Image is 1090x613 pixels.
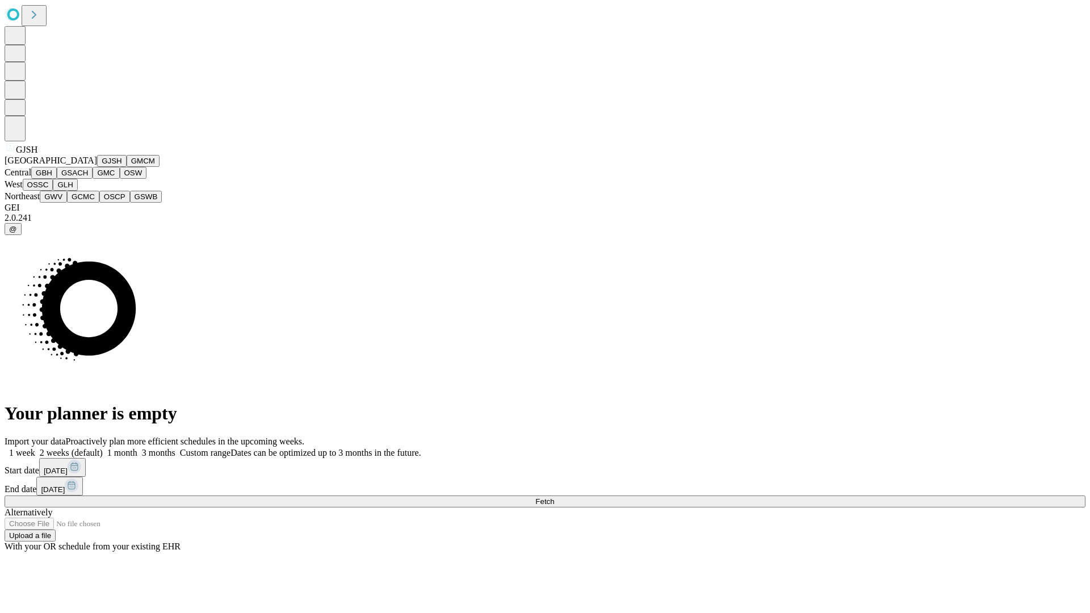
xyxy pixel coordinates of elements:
[9,448,35,457] span: 1 week
[16,145,37,154] span: GJSH
[130,191,162,203] button: GSWB
[40,448,103,457] span: 2 weeks (default)
[5,223,22,235] button: @
[107,448,137,457] span: 1 month
[5,458,1085,477] div: Start date
[57,167,93,179] button: GSACH
[5,156,97,165] span: [GEOGRAPHIC_DATA]
[97,155,127,167] button: GJSH
[5,213,1085,223] div: 2.0.241
[5,167,31,177] span: Central
[5,191,40,201] span: Northeast
[142,448,175,457] span: 3 months
[120,167,147,179] button: OSW
[23,179,53,191] button: OSSC
[36,477,83,496] button: [DATE]
[67,191,99,203] button: GCMC
[9,225,17,233] span: @
[5,477,1085,496] div: End date
[44,467,68,475] span: [DATE]
[5,507,52,517] span: Alternatively
[53,179,77,191] button: GLH
[31,167,57,179] button: GBH
[66,436,304,446] span: Proactively plan more efficient schedules in the upcoming weeks.
[39,458,86,477] button: [DATE]
[40,191,67,203] button: GWV
[5,496,1085,507] button: Fetch
[180,448,230,457] span: Custom range
[5,541,181,551] span: With your OR schedule from your existing EHR
[93,167,119,179] button: GMC
[99,191,130,203] button: OSCP
[127,155,160,167] button: GMCM
[41,485,65,494] span: [DATE]
[5,436,66,446] span: Import your data
[535,497,554,506] span: Fetch
[230,448,421,457] span: Dates can be optimized up to 3 months in the future.
[5,179,23,189] span: West
[5,530,56,541] button: Upload a file
[5,203,1085,213] div: GEI
[5,403,1085,424] h1: Your planner is empty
